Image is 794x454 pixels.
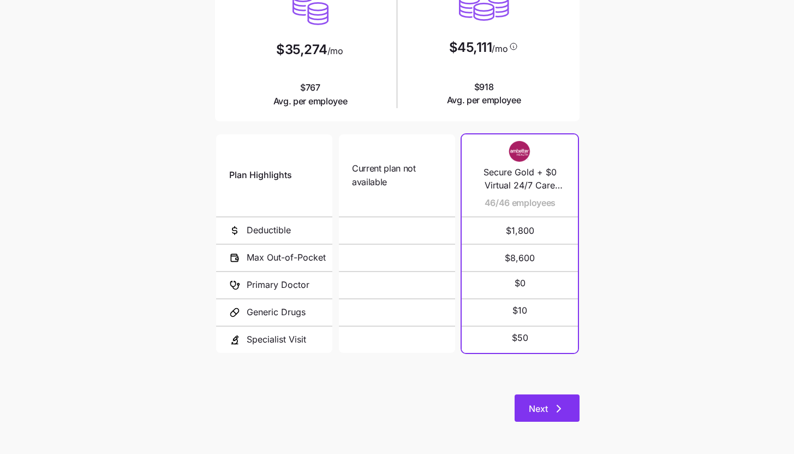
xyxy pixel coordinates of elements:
[512,304,527,317] span: $10
[512,331,528,345] span: $50
[247,305,306,319] span: Generic Drugs
[273,95,348,108] span: Avg. per employee
[515,276,526,290] span: $0
[475,166,565,193] span: Secure Gold + $0 Virtual 24/7 Care Visits
[229,168,292,182] span: Plan Highlights
[475,217,565,244] span: $1,800
[529,402,548,415] span: Next
[515,394,580,422] button: Next
[492,44,508,53] span: /mo
[498,141,542,162] img: Carrier
[247,333,306,346] span: Specialist Visit
[273,81,348,108] span: $767
[276,43,327,56] span: $35,274
[247,251,326,264] span: Max Out-of-Pocket
[327,46,343,55] span: /mo
[247,223,291,237] span: Deductible
[447,93,521,107] span: Avg. per employee
[485,196,556,210] span: 46/46 employees
[352,162,442,189] span: Current plan not available
[247,278,309,292] span: Primary Doctor
[447,80,521,108] span: $918
[449,41,492,54] span: $45,111
[475,245,565,271] span: $8,600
